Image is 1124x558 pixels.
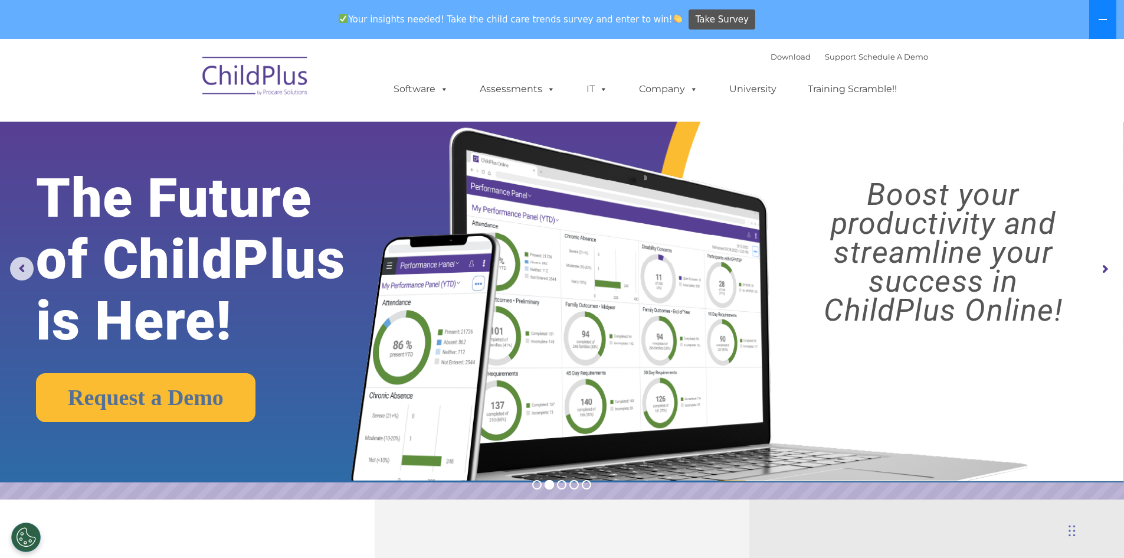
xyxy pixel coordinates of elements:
[164,126,214,135] span: Phone number
[825,52,856,61] a: Support
[468,77,567,101] a: Assessments
[196,48,314,107] img: ChildPlus by Procare Solutions
[164,78,200,87] span: Last name
[771,52,928,61] font: |
[339,14,348,23] img: ✅
[334,8,687,31] span: Your insights needed! Take the child care trends survey and enter to win!
[776,180,1110,325] rs-layer: Boost your productivity and streamline your success in ChildPlus Online!
[796,77,909,101] a: Training Scramble!!
[858,52,928,61] a: Schedule A Demo
[575,77,620,101] a: IT
[696,9,749,30] span: Take Survey
[1069,513,1076,549] div: Drag
[382,77,460,101] a: Software
[11,523,41,552] button: Cookies Settings
[627,77,710,101] a: Company
[673,14,682,23] img: 👏
[36,168,395,352] rs-layer: The Future of ChildPlus is Here!
[36,373,255,422] a: Request a Demo
[689,9,755,30] a: Take Survey
[771,52,811,61] a: Download
[931,430,1124,558] iframe: Chat Widget
[717,77,788,101] a: University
